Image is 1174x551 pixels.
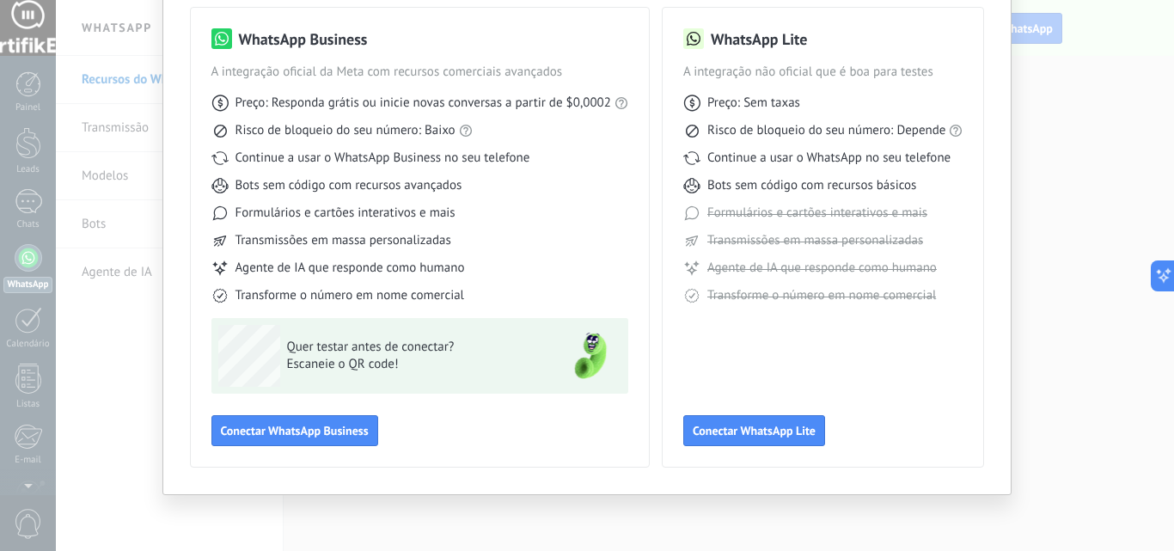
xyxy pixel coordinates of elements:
span: Conectar WhatsApp Lite [693,425,816,437]
span: Risco de bloqueio do seu número: Baixo [235,122,456,139]
span: Continue a usar o WhatsApp Business no seu telefone [235,150,530,167]
span: Preço: Responda grátis ou inicie novas conversas a partir de $0,0002 [235,95,611,112]
span: Preço: Sem taxas [707,95,800,112]
span: Transmissões em massa personalizadas [235,232,451,249]
span: Transforme o número em nome comercial [707,287,936,304]
span: A integração não oficial que é boa para testes [683,64,963,81]
span: Risco de bloqueio do seu número: Depende [707,122,946,139]
span: Quer testar antes de conectar? [287,339,538,356]
span: Agente de IA que responde como humano [235,260,465,277]
span: Bots sem código com recursos avançados [235,177,462,194]
span: Formulários e cartões interativos e mais [235,205,456,222]
span: Escaneie o QR code! [287,356,538,373]
span: Conectar WhatsApp Business [221,425,369,437]
span: Agente de IA que responde como humano [707,260,937,277]
img: green-phone.png [559,325,621,387]
span: Formulários e cartões interativos e mais [707,205,927,222]
h3: WhatsApp Lite [711,28,807,50]
span: Continue a usar o WhatsApp no seu telefone [707,150,951,167]
h3: WhatsApp Business [239,28,368,50]
span: Bots sem código com recursos básicos [707,177,916,194]
span: Transmissões em massa personalizadas [707,232,923,249]
button: Conectar WhatsApp Lite [683,415,825,446]
span: A integração oficial da Meta com recursos comerciais avançados [211,64,628,81]
button: Conectar WhatsApp Business [211,415,378,446]
span: Transforme o número em nome comercial [235,287,464,304]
